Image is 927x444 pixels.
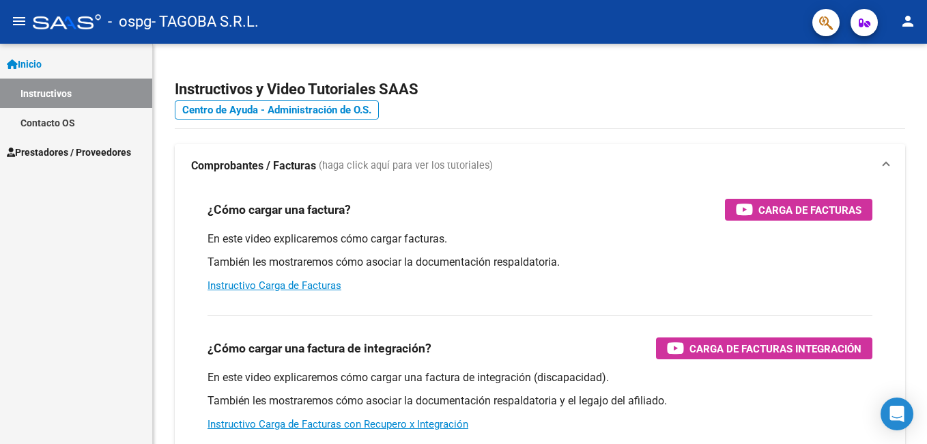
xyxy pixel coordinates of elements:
span: Carga de Facturas [758,202,861,219]
mat-icon: menu [11,13,27,29]
a: Instructivo Carga de Facturas [208,279,341,292]
p: También les mostraremos cómo asociar la documentación respaldatoria. [208,255,872,270]
h3: ¿Cómo cargar una factura de integración? [208,339,431,358]
p: También les mostraremos cómo asociar la documentación respaldatoria y el legajo del afiliado. [208,393,872,408]
span: (haga click aquí para ver los tutoriales) [319,158,493,174]
h2: Instructivos y Video Tutoriales SAAS [175,77,905,102]
strong: Comprobantes / Facturas [191,158,316,174]
mat-expansion-panel-header: Comprobantes / Facturas (haga click aquí para ver los tutoriales) [175,144,905,188]
mat-icon: person [900,13,916,29]
h3: ¿Cómo cargar una factura? [208,200,351,219]
a: Instructivo Carga de Facturas con Recupero x Integración [208,418,468,430]
span: - ospg [108,7,152,37]
a: Centro de Ayuda - Administración de O.S. [175,100,379,120]
span: Carga de Facturas Integración [689,340,861,357]
button: Carga de Facturas [725,199,872,221]
span: - TAGOBA S.R.L. [152,7,259,37]
div: Open Intercom Messenger [881,398,913,430]
span: Inicio [7,57,42,72]
span: Prestadores / Proveedores [7,145,131,160]
p: En este video explicaremos cómo cargar facturas. [208,232,872,247]
button: Carga de Facturas Integración [656,337,872,359]
p: En este video explicaremos cómo cargar una factura de integración (discapacidad). [208,370,872,385]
